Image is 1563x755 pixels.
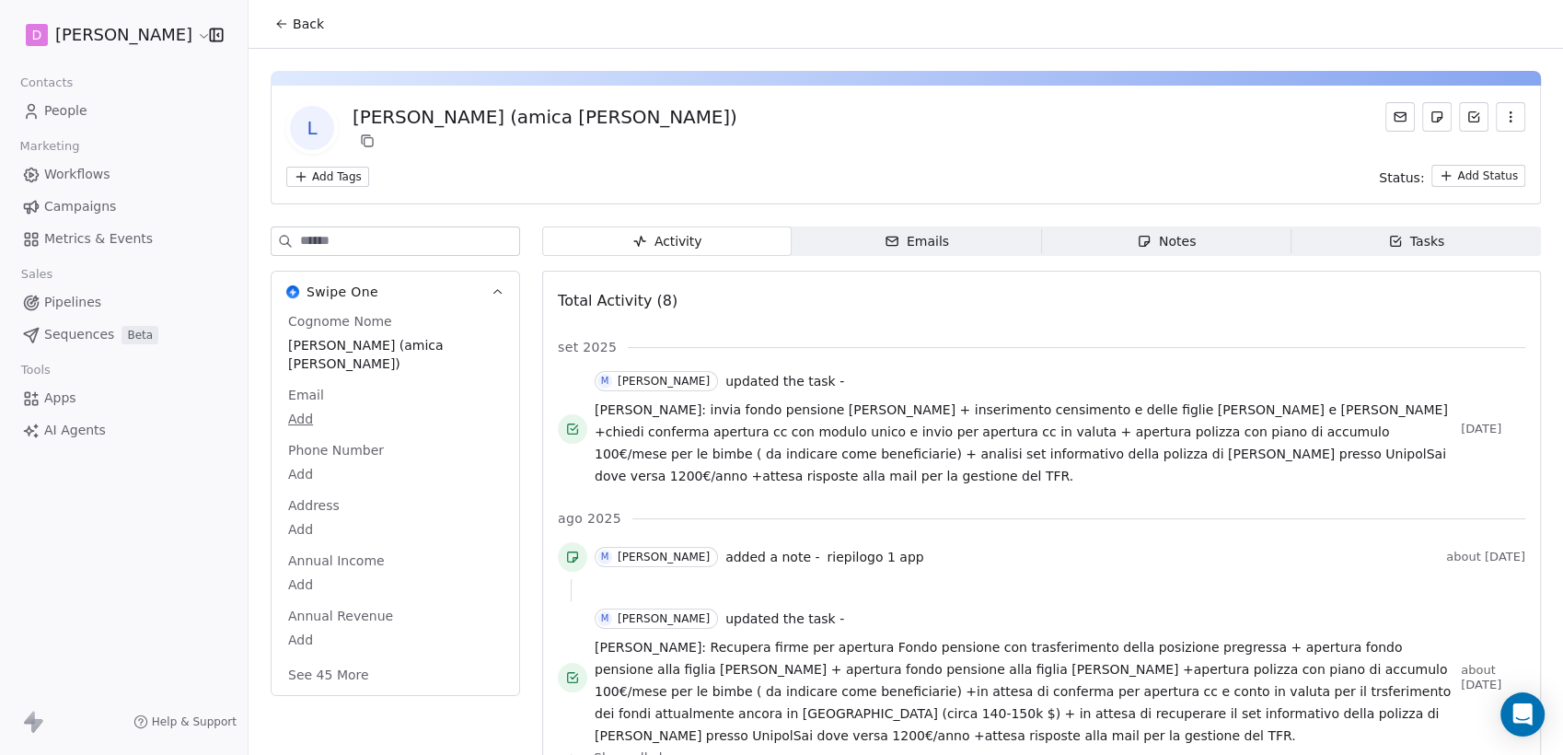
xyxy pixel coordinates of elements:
[133,714,237,729] a: Help & Support
[288,520,503,539] span: Add
[12,69,81,97] span: Contacts
[1461,422,1525,436] span: [DATE]
[595,636,1453,747] a: [PERSON_NAME]: Recupera firme per apertura Fondo pensione con trasferimento della posizione pregr...
[618,375,710,388] div: [PERSON_NAME]
[288,465,503,483] span: Add
[725,548,819,566] span: added a note -
[12,133,87,160] span: Marketing
[286,167,369,187] button: Add Tags
[595,402,1448,483] span: [PERSON_NAME]: invia fondo pensione [PERSON_NAME] + inserimento censimento e delle figlie [PERSON...
[284,386,328,404] span: Email
[44,293,101,312] span: Pipelines
[558,509,621,528] span: ago 2025
[293,15,324,33] span: Back
[595,640,1451,743] span: [PERSON_NAME]: Recupera firme per apertura Fondo pensione con trasferimento della posizione pregr...
[32,26,42,44] span: D
[284,496,343,515] span: Address
[44,101,87,121] span: People
[277,658,380,691] button: See 45 More
[286,285,299,298] img: Swipe One
[22,19,196,51] button: D[PERSON_NAME]
[44,389,76,408] span: Apps
[307,283,378,301] span: Swipe One
[272,312,519,695] div: Swipe OneSwipe One
[15,383,233,413] a: Apps
[284,441,388,459] span: Phone Number
[601,550,609,564] div: M
[601,611,609,626] div: M
[15,415,233,446] a: AI Agents
[725,372,844,390] span: updated the task -
[1500,692,1545,737] div: Open Intercom Messenger
[1388,232,1445,251] div: Tasks
[13,356,58,384] span: Tools
[827,550,923,564] span: riepilogo 1 app
[13,261,61,288] span: Sales
[55,23,192,47] span: [PERSON_NAME]
[558,292,677,309] span: Total Activity (8)
[15,192,233,222] a: Campaigns
[827,546,923,568] a: riepilogo 1 app
[1379,168,1424,187] span: Status:
[122,326,158,344] span: Beta
[601,374,609,389] div: M
[1446,550,1525,564] span: about [DATE]
[152,714,237,729] span: Help & Support
[288,631,503,649] span: Add
[558,338,617,356] span: set 2025
[1461,663,1525,692] span: about [DATE]
[15,159,233,190] a: Workflows
[725,610,844,628] span: updated the task -
[44,325,114,344] span: Sequences
[284,607,397,625] span: Annual Revenue
[263,7,335,41] button: Back
[44,229,153,249] span: Metrics & Events
[618,551,710,563] div: [PERSON_NAME]
[44,421,106,440] span: AI Agents
[15,224,233,254] a: Metrics & Events
[15,287,233,318] a: Pipelines
[284,552,388,570] span: Annual Income
[44,197,116,216] span: Campaigns
[595,399,1453,487] a: [PERSON_NAME]: invia fondo pensione [PERSON_NAME] + inserimento censimento e delle figlie [PERSON...
[284,312,396,331] span: Cognome Nome
[288,410,503,428] span: Add
[353,104,737,130] div: [PERSON_NAME] (amica [PERSON_NAME])
[1137,232,1196,251] div: Notes
[272,272,519,312] button: Swipe OneSwipe One
[1431,165,1525,187] button: Add Status
[288,575,503,594] span: Add
[15,96,233,126] a: People
[15,319,233,350] a: SequencesBeta
[290,106,334,150] span: L
[618,612,710,625] div: [PERSON_NAME]
[885,232,949,251] div: Emails
[288,336,503,373] span: [PERSON_NAME] (amica [PERSON_NAME])
[44,165,110,184] span: Workflows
